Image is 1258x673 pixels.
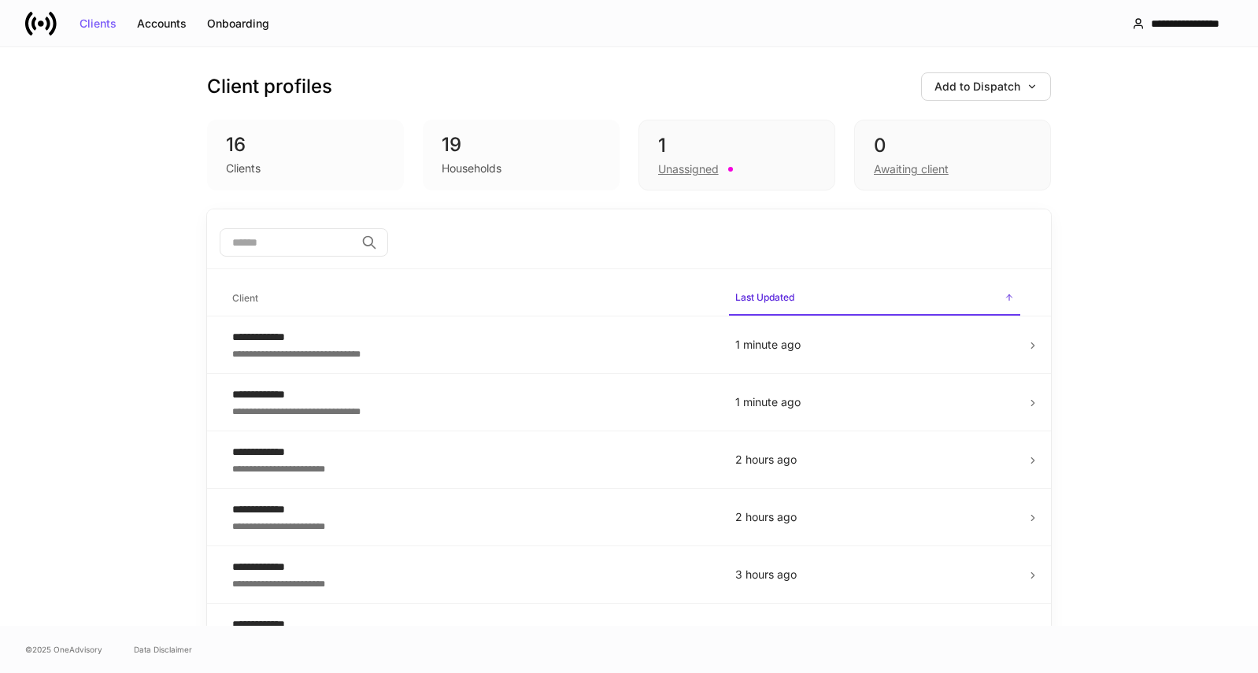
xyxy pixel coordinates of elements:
[226,283,716,315] span: Client
[226,132,385,157] div: 16
[729,282,1020,316] span: Last Updated
[658,161,719,177] div: Unassigned
[735,337,1014,353] p: 1 minute ago
[638,120,835,190] div: 1Unassigned
[735,509,1014,525] p: 2 hours ago
[874,133,1031,158] div: 0
[25,643,102,656] span: © 2025 OneAdvisory
[854,120,1051,190] div: 0Awaiting client
[69,11,127,36] button: Clients
[232,290,258,305] h6: Client
[134,643,192,656] a: Data Disclaimer
[934,81,1038,92] div: Add to Dispatch
[921,72,1051,101] button: Add to Dispatch
[197,11,279,36] button: Onboarding
[735,290,794,305] h6: Last Updated
[127,11,197,36] button: Accounts
[735,567,1014,582] p: 3 hours ago
[658,133,816,158] div: 1
[442,161,501,176] div: Households
[80,18,117,29] div: Clients
[735,394,1014,410] p: 1 minute ago
[735,452,1014,468] p: 2 hours ago
[226,161,261,176] div: Clients
[735,624,1014,640] p: 3 hours ago
[207,74,332,99] h3: Client profiles
[874,161,949,177] div: Awaiting client
[207,18,269,29] div: Onboarding
[137,18,187,29] div: Accounts
[442,132,601,157] div: 19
